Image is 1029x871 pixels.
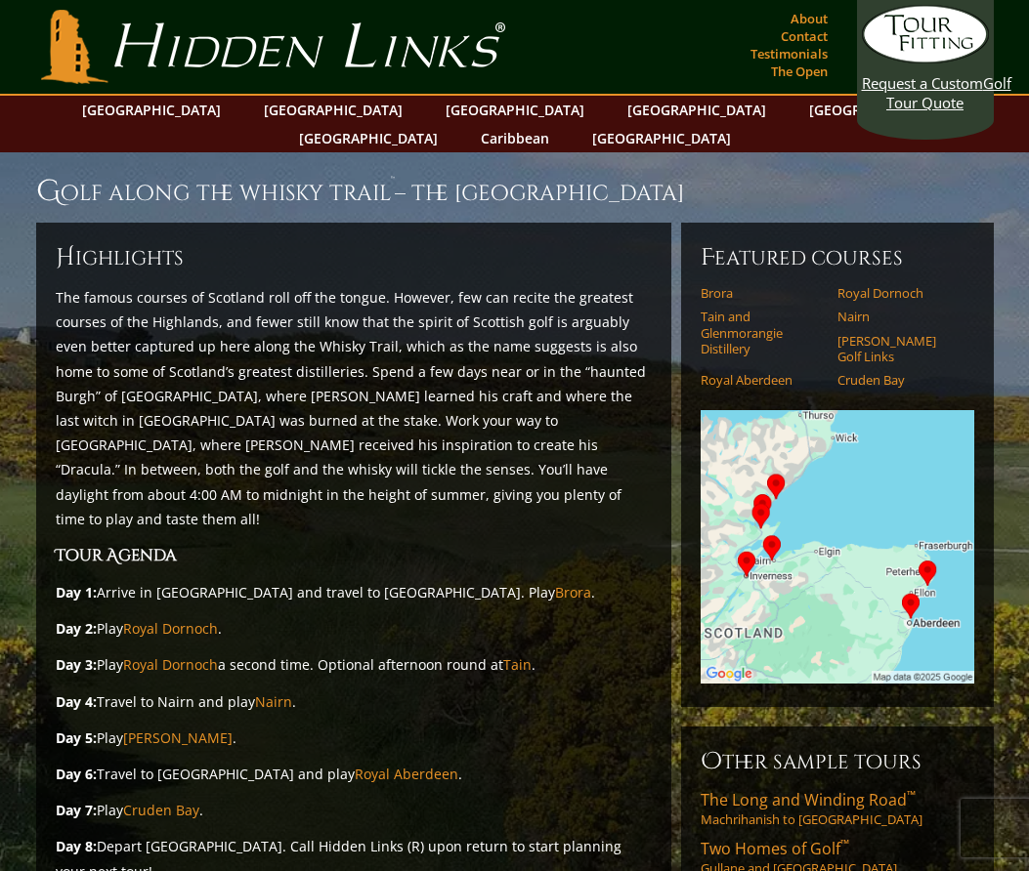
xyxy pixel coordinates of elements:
a: Cruden Bay [837,372,962,388]
a: Nairn [837,309,962,324]
a: About [786,5,833,32]
a: Testimonials [746,40,833,67]
a: Cruden Bay [123,801,199,819]
a: Tain and Glenmorangie Distillery [701,309,825,356]
span: H [56,242,75,273]
strong: Day 4: [56,692,97,711]
h6: Featured Courses [701,242,974,273]
h1: Golf Along the Whisky Trail – The [GEOGRAPHIC_DATA] [36,172,994,211]
strong: Day 5: [56,728,97,747]
p: Play . [56,798,652,822]
img: Google Map of Tour Courses [701,410,974,684]
span: The Long and Winding Road [701,789,916,810]
a: The Long and Winding Road™Machrihanish to [GEOGRAPHIC_DATA] [701,789,974,828]
span: Two Homes of Golf [701,838,849,859]
p: Travel to [GEOGRAPHIC_DATA] and play . [56,762,652,786]
a: [GEOGRAPHIC_DATA] [72,96,231,124]
a: [PERSON_NAME] Golf Links [837,333,962,365]
a: Request a CustomGolf Tour Quote [862,5,989,112]
a: [GEOGRAPHIC_DATA] [582,124,741,152]
a: Royal Aberdeen [701,372,825,388]
a: [GEOGRAPHIC_DATA] [799,96,958,124]
a: Royal Dornoch [123,655,218,674]
h6: Other Sample Tours [701,746,974,777]
a: Caribbean [471,124,559,152]
a: [PERSON_NAME] [123,728,233,747]
a: [GEOGRAPHIC_DATA] [436,96,594,124]
p: Arrive in [GEOGRAPHIC_DATA] and travel to [GEOGRAPHIC_DATA]. Play . [56,580,652,604]
a: Brora [555,583,591,601]
p: Play . [56,616,652,641]
span: Request a Custom [862,73,983,93]
a: Tain [503,655,532,674]
a: Contact [776,22,833,50]
strong: Day 6: [56,765,97,783]
p: The famous courses of Scotland roll off the tongue. However, few can recite the greatest courses ... [56,285,652,531]
a: Nairn [255,692,292,711]
strong: Day 3: [56,655,97,674]
strong: Day 7: [56,801,97,819]
h6: ighlights [56,242,652,273]
a: Royal Aberdeen [355,765,458,783]
strong: Day 1: [56,583,97,601]
a: [GEOGRAPHIC_DATA] [618,96,776,124]
a: Royal Dornoch [837,285,962,301]
a: [GEOGRAPHIC_DATA] [289,124,448,152]
strong: Day 2: [56,619,97,638]
p: Play . [56,726,652,750]
a: Brora [701,285,825,301]
a: [GEOGRAPHIC_DATA] [254,96,412,124]
sup: ™ [907,787,916,804]
sup: ™ [840,836,849,852]
h3: Tour Agenda [56,543,652,568]
p: Travel to Nairn and play . [56,689,652,714]
sup: ™ [391,174,395,186]
strong: Day 8: [56,837,97,855]
a: Royal Dornoch [123,619,218,638]
p: Play a second time. Optional afternoon round at . [56,652,652,677]
a: The Open [766,58,833,85]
